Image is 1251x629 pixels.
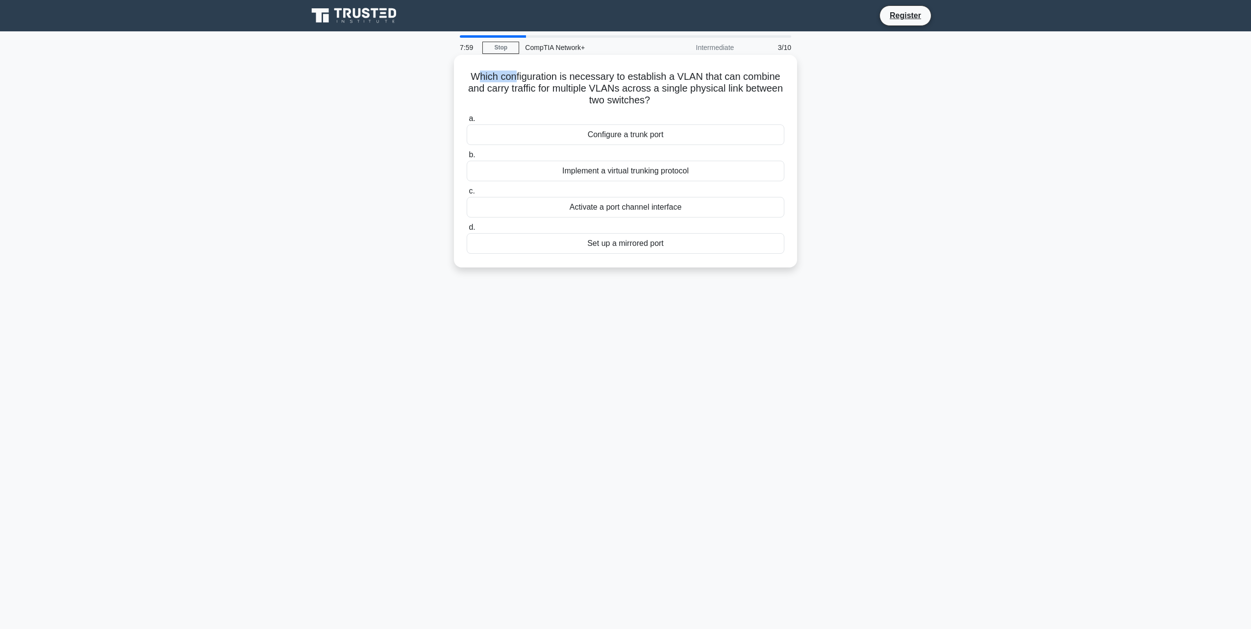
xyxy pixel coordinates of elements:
[519,38,654,57] div: CompTIA Network+
[454,38,482,57] div: 7:59
[466,71,785,107] h5: Which configuration is necessary to establish a VLAN that can combine and carry traffic for multi...
[740,38,797,57] div: 3/10
[469,223,475,231] span: d.
[469,150,475,159] span: b.
[467,124,784,145] div: Configure a trunk port
[467,233,784,254] div: Set up a mirrored port
[469,187,475,195] span: c.
[469,114,475,122] span: a.
[467,197,784,218] div: Activate a port channel interface
[654,38,740,57] div: Intermediate
[467,161,784,181] div: Implement a virtual trunking protocol
[482,42,519,54] a: Stop
[884,9,927,22] a: Register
